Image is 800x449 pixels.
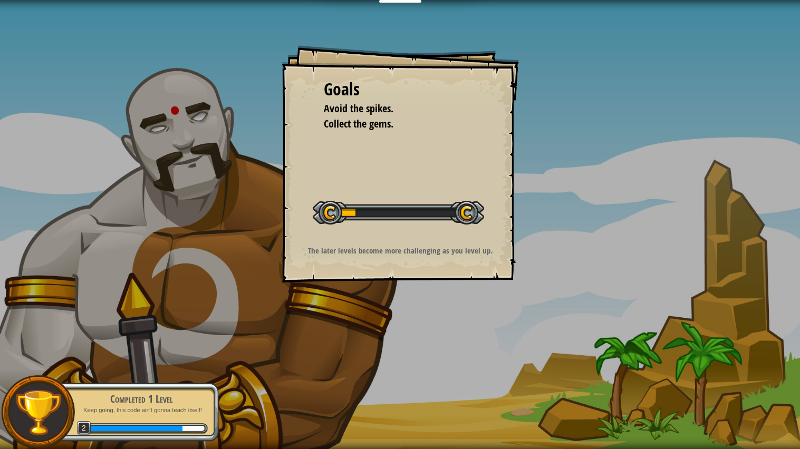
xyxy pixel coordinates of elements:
[324,116,393,131] span: Collect the gems.
[324,101,393,115] span: Avoid the spikes.
[14,388,62,436] img: trophy.png
[77,421,91,435] span: 2
[311,101,474,116] li: Avoid the spikes.
[311,116,474,132] li: Collect the gems.
[324,77,477,102] div: Goals
[75,392,208,406] div: Completed 1 Level
[295,245,506,256] p: The later levels become more challenging as you level up.
[75,406,208,414] p: Keep going, this code ain't gonna teach itself!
